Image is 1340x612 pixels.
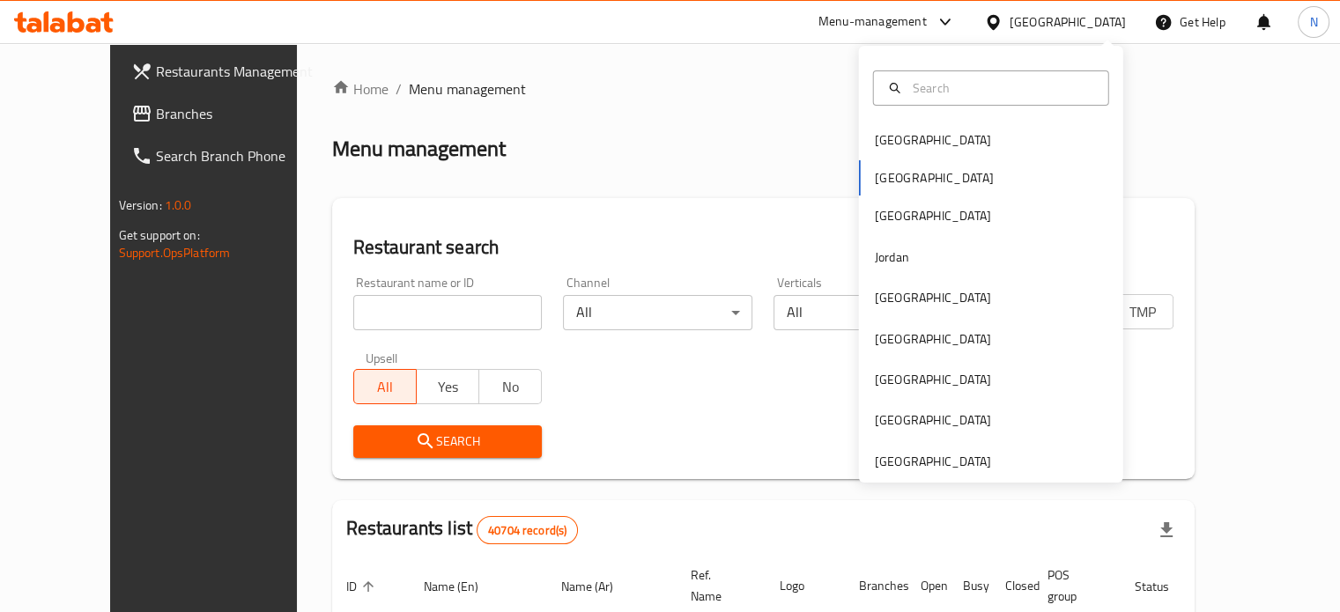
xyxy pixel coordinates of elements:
span: Status [1135,576,1192,597]
h2: Menu management [332,135,506,163]
button: TMP [1110,294,1173,329]
input: Search [906,78,1098,98]
div: Total records count [477,516,578,544]
span: All [361,374,410,400]
button: No [478,369,542,404]
h2: Restaurants list [346,515,579,544]
div: [GEOGRAPHIC_DATA] [875,288,991,307]
label: Upsell [366,351,398,364]
span: Name (En) [424,576,501,597]
span: Search Branch Phone [156,145,320,166]
div: Export file [1145,509,1188,551]
input: Search for restaurant name or ID.. [353,295,543,330]
div: All [563,295,752,330]
span: Menu management [409,78,526,100]
span: Yes [424,374,472,400]
span: Branches [156,103,320,124]
div: Jordan [875,247,909,267]
span: Search [367,431,529,453]
span: Ref. Name [691,564,744,607]
span: 40704 record(s) [478,522,577,539]
a: Search Branch Phone [117,135,334,177]
span: ID [346,576,380,597]
button: Search [353,425,543,458]
button: All [353,369,417,404]
div: Menu-management [818,11,927,33]
span: Name (Ar) [561,576,636,597]
a: Branches [117,92,334,135]
div: [GEOGRAPHIC_DATA] [1010,12,1126,32]
div: All [774,295,963,330]
span: POS group [1048,564,1099,607]
span: Restaurants Management [156,61,320,82]
span: 1.0.0 [165,194,192,217]
div: [GEOGRAPHIC_DATA] [875,410,991,430]
div: [GEOGRAPHIC_DATA] [875,452,991,471]
button: Yes [416,369,479,404]
div: [GEOGRAPHIC_DATA] [875,329,991,349]
li: / [396,78,402,100]
div: [GEOGRAPHIC_DATA] [875,206,991,225]
nav: breadcrumb [332,78,1196,100]
a: Home [332,78,389,100]
div: [GEOGRAPHIC_DATA] [875,130,991,150]
span: Get support on: [119,224,200,247]
span: N [1309,12,1317,32]
h2: Restaurant search [353,234,1174,261]
span: No [486,374,535,400]
span: Version: [119,194,162,217]
span: TMP [1118,299,1166,325]
a: Restaurants Management [117,50,334,92]
div: [GEOGRAPHIC_DATA] [875,370,991,389]
a: Support.OpsPlatform [119,241,231,264]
